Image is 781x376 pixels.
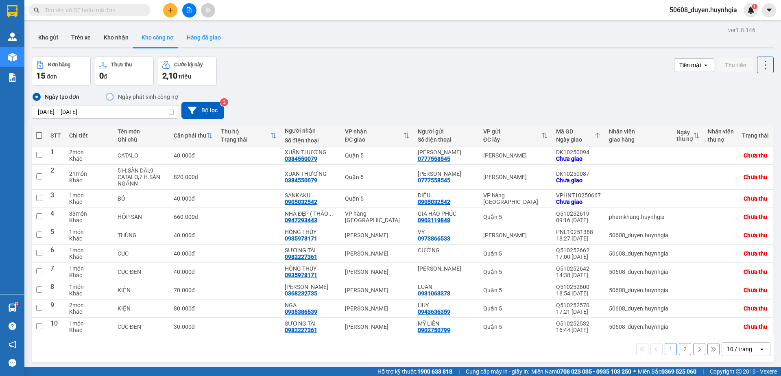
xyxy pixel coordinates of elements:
span: 0 [99,71,104,81]
div: 14:38 [DATE] [556,272,601,278]
div: CỤC ĐEN [118,324,166,330]
div: 21 món [69,171,109,177]
button: Kho gửi [32,28,65,47]
div: 5 H.SÀN DÀI,9 CATALO,7 H.SÀN NGẮNN [118,167,166,187]
div: 0973866533 [418,235,450,242]
div: 17:21 [DATE] [556,308,601,315]
span: đ [104,73,107,80]
div: [PERSON_NAME] [483,174,548,180]
div: 820.000 [174,174,213,180]
div: Quận 5 [483,287,548,293]
div: Chưa thu [744,174,767,180]
div: Q510252662 [556,247,601,254]
span: ... [328,210,333,217]
div: XUÂN THƯƠNG [285,171,337,177]
div: Số điện thoại [285,137,337,144]
div: Số điện thoại [418,136,475,143]
div: Tiền mặt [679,61,702,69]
div: Q510252570 [556,302,601,308]
div: SƯƠNG TÀI [285,320,337,327]
div: 40.000 [174,195,213,202]
div: 1 món [69,284,109,290]
span: đ [192,324,195,330]
div: NHÀ ĐẸP ( THẢO LINH ) [285,210,337,217]
span: | [702,367,704,376]
div: Quận 5 [483,305,548,312]
div: 40.000 [174,152,213,159]
div: STT [50,132,61,139]
div: 3 [50,192,61,205]
div: giao hàng [609,136,668,143]
div: 50608_duyen.huynhgia [609,250,668,257]
sup: 1 [752,4,757,9]
div: 50608_duyen.huynhgia [609,305,668,312]
div: GIA HẢO PHÚC [418,210,475,217]
div: BÓ [118,195,166,202]
div: VP nhận [345,128,403,135]
div: THÙNG [118,232,166,238]
div: Quận 5 [345,174,410,180]
img: warehouse-icon [8,53,17,61]
div: Cước kỳ này [174,62,203,68]
div: XUÂN THƯƠNG [285,149,337,155]
div: Quận 5 [483,269,548,275]
span: đ [195,214,198,220]
div: thu nợ [676,136,693,142]
div: 0384550079 [285,177,317,184]
span: plus [168,7,173,13]
div: Khác [69,155,109,162]
svg: open [759,346,765,352]
div: HỒNG THÚY [285,265,337,272]
span: message [9,359,16,367]
span: đơn [47,73,57,80]
div: BẠCH VĂN [418,265,475,272]
div: CƯỜNG [418,247,475,254]
strong: 1900 633 818 [417,368,452,375]
div: 40.000 [174,269,213,275]
div: KIỆN [118,287,166,293]
span: ⚪️ [633,370,636,373]
input: Select a date range. [32,105,178,118]
span: aim [205,7,211,13]
div: 0931063378 [418,290,450,297]
div: 6 [50,247,61,260]
div: 33 món [69,210,109,217]
div: [PERSON_NAME] [483,152,548,159]
div: DIỆU [418,192,475,199]
div: 0777558545 [418,155,450,162]
th: Toggle SortBy [672,125,704,146]
strong: 0708 023 035 - 0935 103 250 [557,368,631,375]
div: DK10250087 [556,171,601,177]
span: đ [192,269,195,275]
div: Chưa giao [556,199,601,205]
div: Quận 5 [345,152,410,159]
div: 0935386539 [285,308,317,315]
img: solution-icon [8,73,17,82]
div: 10 [50,320,61,333]
div: 7 [50,265,61,278]
div: Nhân viên [708,128,734,135]
input: Tìm tên, số ĐT hoặc mã đơn [45,6,141,15]
div: 40.000 [174,232,213,238]
div: 09:16 [DATE] [556,217,601,223]
svg: open [702,62,709,68]
div: 1 món [69,320,109,327]
span: đ [192,250,195,257]
div: 40.000 [174,250,213,257]
div: 660.000 [174,214,213,220]
div: KIỆN [118,305,166,312]
button: 1 [665,343,677,355]
div: ĐC lấy [483,136,541,143]
div: VP gửi [483,128,541,135]
div: 9 [50,302,61,315]
div: SƯƠNG TÀI [285,247,337,254]
div: SANKAKU [285,192,337,199]
div: Ngày phát sinh công nợ [115,92,178,102]
div: Người nhận [285,127,337,134]
div: Khác [69,235,109,242]
div: HỒNG THÚY [285,229,337,235]
div: Mã GD [556,128,594,135]
div: 16:44 [DATE] [556,327,601,333]
div: 0943636359 [418,308,450,315]
div: [PERSON_NAME] [345,269,410,275]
